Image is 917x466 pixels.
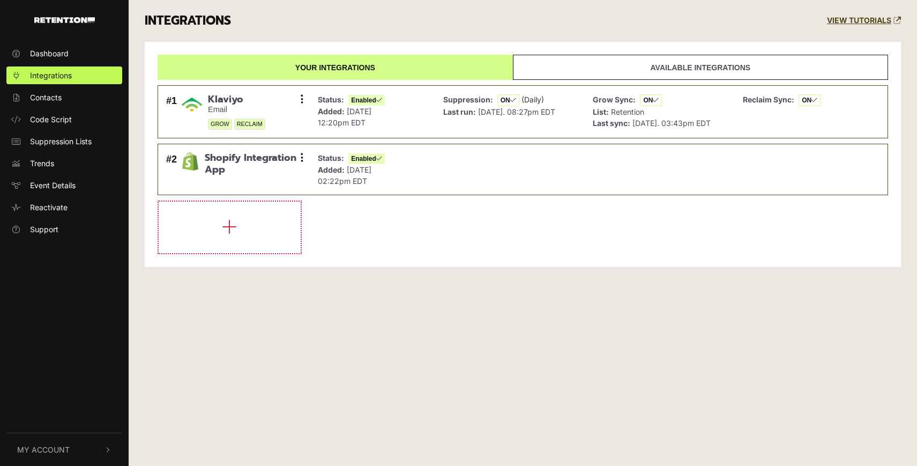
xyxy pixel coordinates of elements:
[208,94,265,106] span: Klaviyo
[443,107,476,116] strong: Last run:
[158,55,513,80] a: Your integrations
[34,17,95,23] img: Retention.com
[799,94,821,106] span: ON
[234,119,265,130] span: RECLAIM
[611,107,644,116] span: Retention
[593,119,630,128] strong: Last sync:
[318,107,345,116] strong: Added:
[640,94,662,106] span: ON
[593,95,636,104] strong: Grow Sync:
[30,92,62,103] span: Contacts
[521,95,544,104] span: (Daily)
[6,198,122,216] a: Reactivate
[166,152,177,187] div: #2
[166,94,177,130] div: #1
[181,152,199,171] img: Shopify Integration App
[348,153,385,164] span: Enabled
[208,105,265,114] small: Email
[6,45,122,62] a: Dashboard
[30,158,54,169] span: Trends
[478,107,555,116] span: [DATE]. 08:27pm EDT
[6,433,122,466] button: My Account
[318,153,344,162] strong: Status:
[318,95,344,104] strong: Status:
[30,136,92,147] span: Suppression Lists
[632,119,711,128] span: [DATE]. 03:43pm EDT
[318,107,371,127] span: [DATE] 12:20pm EDT
[6,154,122,172] a: Trends
[145,13,231,28] h3: INTEGRATIONS
[6,66,122,84] a: Integrations
[30,114,72,125] span: Code Script
[30,202,68,213] span: Reactivate
[443,95,493,104] strong: Suppression:
[30,180,76,191] span: Event Details
[6,176,122,194] a: Event Details
[827,16,901,25] a: VIEW TUTORIALS
[17,444,70,455] span: My Account
[30,70,72,81] span: Integrations
[497,94,519,106] span: ON
[348,95,385,106] span: Enabled
[6,132,122,150] a: Suppression Lists
[30,48,69,59] span: Dashboard
[743,95,794,104] strong: Reclaim Sync:
[205,152,302,175] span: Shopify Integration App
[513,55,888,80] a: Available integrations
[30,224,58,235] span: Support
[6,88,122,106] a: Contacts
[318,165,345,174] strong: Added:
[6,110,122,128] a: Code Script
[208,119,232,130] span: GROW
[593,107,609,116] strong: List:
[181,94,203,115] img: Klaviyo
[6,220,122,238] a: Support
